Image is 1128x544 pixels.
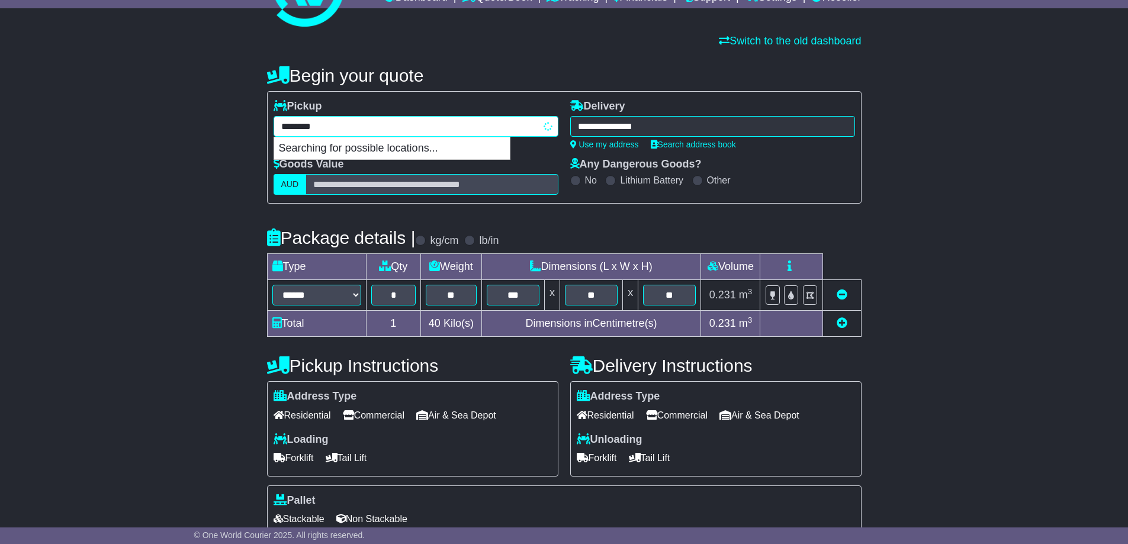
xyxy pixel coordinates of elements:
h4: Begin your quote [267,66,862,85]
td: Total [267,311,366,337]
span: m [739,289,753,301]
span: m [739,317,753,329]
span: © One World Courier 2025. All rights reserved. [194,530,365,540]
td: Volume [701,254,760,280]
span: Air & Sea Depot [416,406,496,424]
td: Qty [366,254,421,280]
label: Any Dangerous Goods? [570,158,702,171]
td: Dimensions (L x W x H) [481,254,701,280]
td: x [544,280,560,311]
h4: Delivery Instructions [570,356,862,375]
label: Pickup [274,100,322,113]
sup: 3 [748,287,753,296]
label: Address Type [577,390,660,403]
span: Residential [274,406,331,424]
h4: Package details | [267,228,416,247]
span: Commercial [343,406,404,424]
a: Add new item [837,317,847,329]
span: Tail Lift [629,449,670,467]
span: 0.231 [709,289,736,301]
label: Address Type [274,390,357,403]
label: Pallet [274,494,316,507]
label: No [585,175,597,186]
span: Residential [577,406,634,424]
span: 0.231 [709,317,736,329]
span: Air & Sea Depot [719,406,799,424]
span: Forklift [274,449,314,467]
span: Tail Lift [326,449,367,467]
label: Unloading [577,433,642,446]
label: Loading [274,433,329,446]
label: AUD [274,174,307,195]
td: Dimensions in Centimetre(s) [481,311,701,337]
label: Lithium Battery [620,175,683,186]
td: Kilo(s) [421,311,482,337]
label: lb/in [479,234,499,247]
p: Searching for possible locations... [274,137,510,160]
span: Stackable [274,510,324,528]
td: Type [267,254,366,280]
span: Commercial [646,406,708,424]
label: Delivery [570,100,625,113]
label: Goods Value [274,158,344,171]
h4: Pickup Instructions [267,356,558,375]
span: Non Stackable [336,510,407,528]
a: Remove this item [837,289,847,301]
a: Switch to the old dashboard [719,35,861,47]
td: Weight [421,254,482,280]
td: x [623,280,638,311]
span: 40 [429,317,441,329]
td: 1 [366,311,421,337]
span: Forklift [577,449,617,467]
a: Search address book [651,140,736,149]
label: kg/cm [430,234,458,247]
a: Use my address [570,140,639,149]
sup: 3 [748,316,753,324]
label: Other [707,175,731,186]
